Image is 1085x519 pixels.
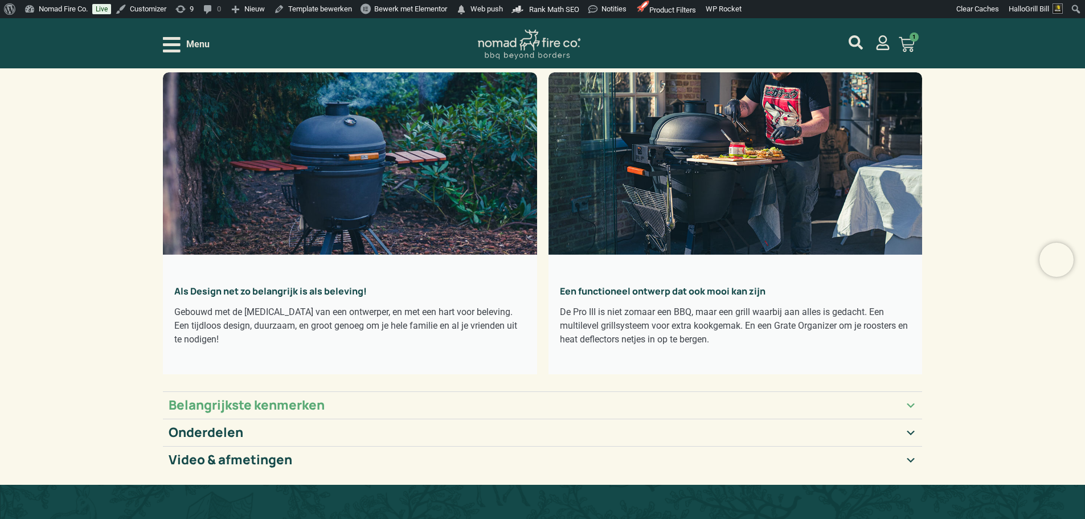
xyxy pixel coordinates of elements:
h2: Een functioneel ontwerp dat ook mooi kan zijn [560,286,911,297]
span: Grill Bill [1025,5,1049,13]
a: Live [92,4,111,14]
div: Open/Close Menu [163,35,210,55]
h2: Als Design net zo belangrijk is als beleving! [174,286,526,297]
span: Bewerk met Elementor [374,5,447,13]
div: Gebouwd met de [MEDICAL_DATA] van een ontwerper, en met een hart voor beleving. Een tijdloos desi... [174,305,526,346]
div: Accordion. Open links with Enter or Space, close with Escape, and navigate with Arrow Keys [163,28,923,474]
a: mijn account [849,35,863,50]
span: Rank Math SEO [529,5,579,14]
a: 1 [885,30,928,59]
summary: Belangrijkste kenmerken [163,391,923,419]
img: Avatar of Grill Bill [1053,3,1063,14]
h2: Onderdelen [169,425,243,440]
a: mijn account [875,35,890,50]
span:  [456,2,467,18]
h2: Video & afmetingen [169,452,292,468]
iframe: Brevo live chat [1039,243,1074,277]
summary: Video & afmetingen [163,446,923,473]
img: Nomad Logo [478,30,580,60]
span: 1 [910,32,919,42]
summary: Onderdelen [163,419,923,446]
h2: Belangrijkste kenmerken [169,398,325,413]
div: De Pro III is niet zomaar een BBQ, maar een grill waarbij aan alles is gedacht. Een multilevel gr... [560,305,911,346]
span: Menu [186,38,210,51]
